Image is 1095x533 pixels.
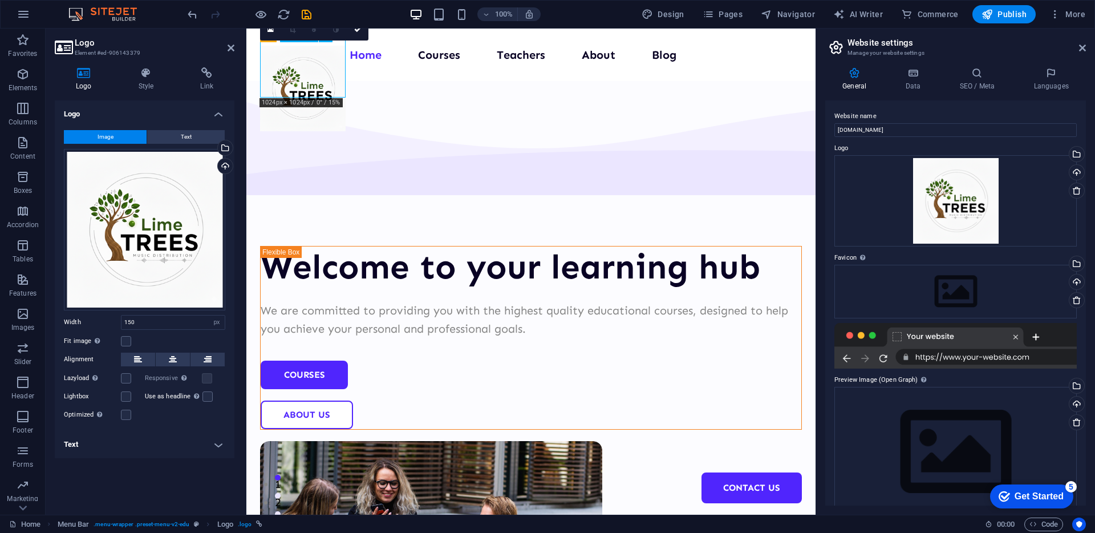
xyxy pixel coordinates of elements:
[64,334,121,348] label: Fit image
[8,49,37,58] p: Favorites
[901,9,959,20] span: Commerce
[1072,518,1086,531] button: Usercentrics
[1049,9,1085,20] span: More
[1045,5,1090,23] button: More
[217,518,233,531] span: Click to select. Double-click to edit
[834,123,1077,137] input: Name...
[756,5,820,23] button: Navigator
[64,353,121,366] label: Alignment
[642,9,684,20] span: Design
[98,130,113,144] span: Image
[13,426,33,435] p: Footer
[145,372,202,385] label: Responsive
[14,186,33,195] p: Boxes
[55,67,117,91] h4: Logo
[147,130,225,144] button: Text
[1029,518,1058,531] span: Code
[11,391,34,401] p: Header
[834,265,1077,318] div: Select files from the file manager, stock photos, or upload file(s)
[64,130,147,144] button: Image
[64,149,225,310] div: LimeTreesNewLogo-6wKdoBp-hvdMFoPF_95Vnw.png
[972,5,1036,23] button: Publish
[9,6,92,30] div: Get Started 5 items remaining, 0% complete
[13,460,33,469] p: Forms
[698,5,747,23] button: Pages
[1024,518,1063,531] button: Code
[834,251,1077,265] label: Favicon
[9,289,36,298] p: Features
[829,5,887,23] button: AI Writer
[117,67,180,91] h4: Style
[55,431,234,458] h4: Text
[238,518,252,531] span: . logo
[761,9,815,20] span: Navigator
[64,390,121,403] label: Lightbox
[145,390,202,403] label: Use as headline
[834,142,1077,155] label: Logo
[58,518,263,531] nav: breadcrumb
[246,29,816,515] iframe: To enrich screen reader interactions, please activate Accessibility in Grammarly extension settings
[942,67,1016,91] h4: SEO / Meta
[897,5,963,23] button: Commerce
[637,5,689,23] button: Design
[84,2,96,14] div: 5
[64,408,121,422] label: Optimized
[64,319,121,325] label: Width
[9,518,40,531] a: Click to cancel selection. Double-click to open Pages
[703,9,743,20] span: Pages
[825,67,888,91] h4: General
[847,48,1063,58] h3: Manage your website settings
[55,100,234,121] h4: Logo
[94,518,189,531] span: . menu-wrapper .preset-menu-v2-edu
[10,152,35,161] p: Content
[256,521,262,527] i: This element is linked
[34,13,83,23] div: Get Started
[637,5,689,23] div: Design (Ctrl+Alt+Y)
[75,48,212,58] h3: Element #ed-906143379
[985,518,1015,531] h6: Session time
[1016,67,1086,91] h4: Languages
[194,521,199,527] i: This element is a customizable preset
[179,67,234,91] h4: Link
[1005,520,1007,528] span: :
[58,518,90,531] span: Click to select. Double-click to edit
[847,38,1086,48] h2: Website settings
[9,83,38,92] p: Elements
[997,518,1015,531] span: 00 00
[181,130,192,144] span: Text
[11,323,35,332] p: Images
[14,357,32,366] p: Slider
[7,220,39,229] p: Accordion
[64,372,121,385] label: Lazyload
[13,255,33,264] p: Tables
[834,155,1077,247] div: LimeTreesNewLogo-6wKdoBp-hvdMFoPF_95Vnw.png
[9,118,37,127] p: Columns
[833,9,883,20] span: AI Writer
[982,9,1027,20] span: Publish
[834,110,1077,123] label: Website name
[75,38,234,48] h2: Logo
[7,494,38,503] p: Marketing
[888,67,942,91] h4: Data
[834,387,1077,518] div: Select files from the file manager, stock photos, or upload file(s)
[834,373,1077,387] label: Preview Image (Open Graph)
